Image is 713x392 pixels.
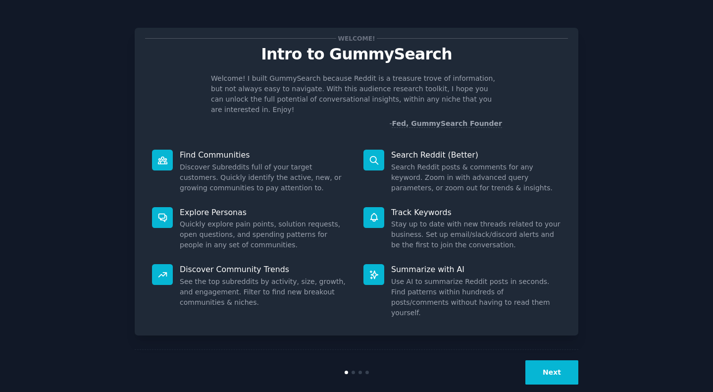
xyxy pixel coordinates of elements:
[180,219,350,250] dd: Quickly explore pain points, solution requests, open questions, and spending patterns for people ...
[391,219,561,250] dd: Stay up to date with new threads related to your business. Set up email/slack/discord alerts and ...
[336,33,377,44] span: Welcome!
[525,360,578,385] button: Next
[391,264,561,275] p: Summarize with AI
[180,162,350,193] dd: Discover Subreddits full of your target customers. Quickly identify the active, new, or growing c...
[391,150,561,160] p: Search Reddit (Better)
[180,264,350,275] p: Discover Community Trends
[389,118,502,129] div: -
[391,207,561,218] p: Track Keywords
[392,119,502,128] a: Fed, GummySearch Founder
[391,277,561,318] dd: Use AI to summarize Reddit posts in seconds. Find patterns within hundreds of posts/comments with...
[391,162,561,193] dd: Search Reddit posts & comments for any keyword. Zoom in with advanced query parameters, or zoom o...
[180,277,350,308] dd: See the top subreddits by activity, size, growth, and engagement. Filter to find new breakout com...
[180,207,350,218] p: Explore Personas
[145,46,568,63] p: Intro to GummySearch
[211,73,502,115] p: Welcome! I built GummySearch because Reddit is a treasure trove of information, but not always ea...
[180,150,350,160] p: Find Communities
